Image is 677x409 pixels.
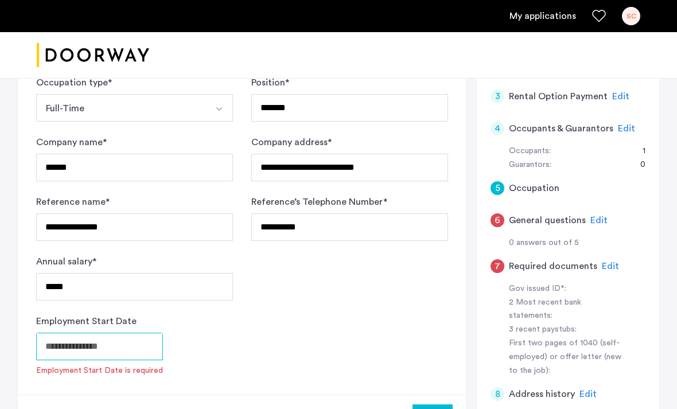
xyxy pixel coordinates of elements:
[602,262,619,271] span: Edit
[590,216,608,225] span: Edit
[579,389,597,399] span: Edit
[251,195,387,209] label: Reference’s Telephone Number *
[509,337,625,378] div: First two pages of 1040 (self-employed) or offer letter (new to the job):
[631,145,645,158] div: 1
[37,34,149,77] img: logo
[251,135,332,149] label: Company address *
[509,259,597,273] h5: Required documents
[37,34,149,77] a: Cazamio logo
[36,333,163,360] input: Employment Start Date
[36,76,112,89] label: Occupation type *
[509,282,625,296] div: Gov issued ID*:
[36,94,206,122] button: Select option
[509,9,576,23] a: My application
[509,158,551,172] div: Guarantors:
[491,213,504,227] div: 6
[509,181,559,195] h5: Occupation
[509,296,625,324] div: 2 Most recent bank statements:
[36,314,137,328] label: Employment Start Date
[618,124,635,133] span: Edit
[509,145,551,158] div: Occupants:
[509,213,586,227] h5: General questions
[509,236,645,250] div: 0 answers out of 5
[36,255,96,268] label: Annual salary *
[491,259,504,273] div: 7
[509,122,613,135] h5: Occupants & Guarantors
[36,195,110,209] label: Reference name *
[36,365,163,376] span: Employment Start Date is required
[629,158,645,172] div: 0
[509,89,608,103] h5: Rental Option Payment
[215,104,224,114] img: arrow
[491,89,504,103] div: 3
[491,122,504,135] div: 4
[509,387,575,401] h5: Address history
[491,387,504,401] div: 8
[592,9,606,23] a: Favorites
[205,94,233,122] button: Select option
[491,181,504,195] div: 5
[36,135,107,149] label: Company name *
[251,76,289,89] label: Position *
[612,92,629,101] span: Edit
[622,7,640,25] div: SC
[509,323,625,337] div: 3 recent paystubs:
